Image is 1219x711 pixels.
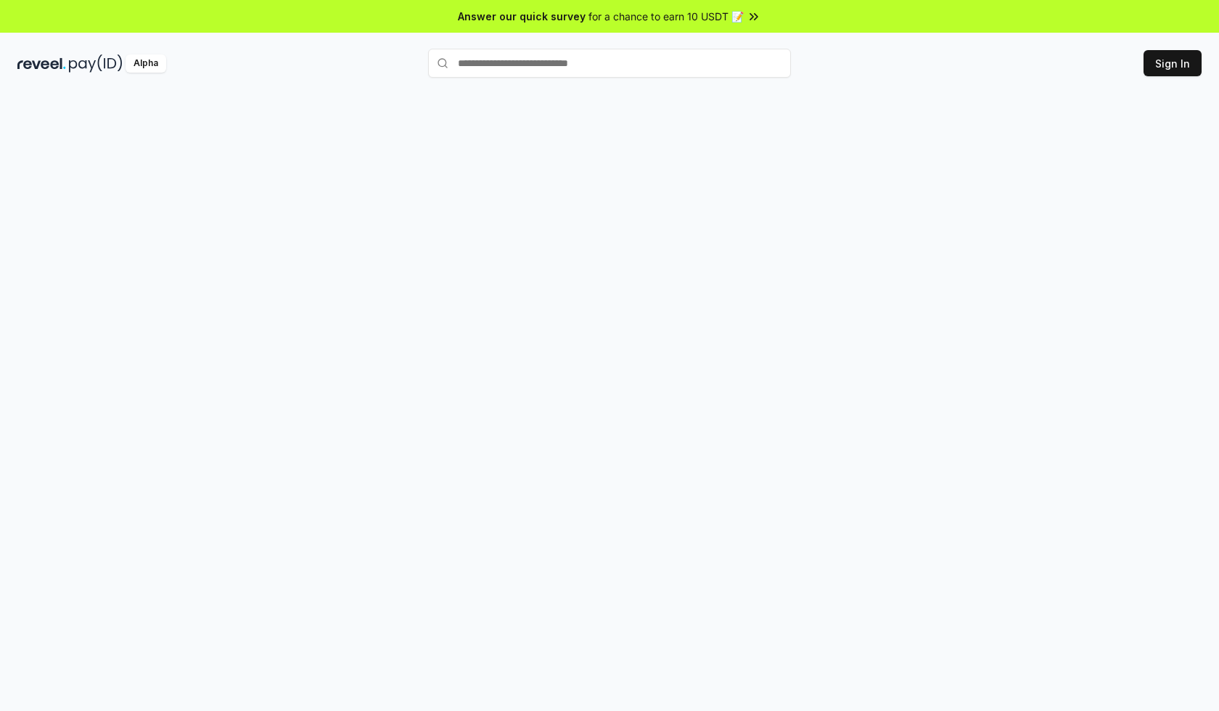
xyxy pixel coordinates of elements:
[17,54,66,73] img: reveel_dark
[69,54,123,73] img: pay_id
[126,54,166,73] div: Alpha
[588,9,744,24] span: for a chance to earn 10 USDT 📝
[458,9,586,24] span: Answer our quick survey
[1144,50,1202,76] button: Sign In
